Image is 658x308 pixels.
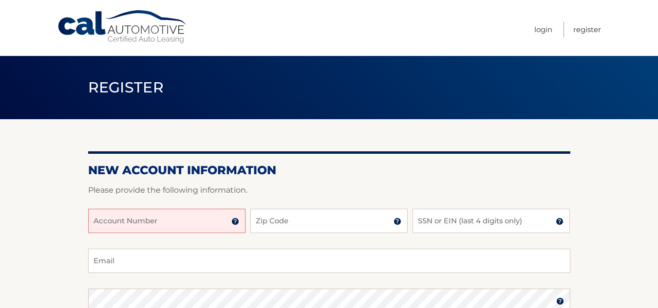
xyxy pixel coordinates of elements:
img: tooltip.svg [556,217,564,225]
a: Login [534,21,552,37]
p: Please provide the following information. [88,183,570,197]
span: Register [88,78,164,96]
input: Zip Code [250,209,408,233]
img: tooltip.svg [231,217,239,225]
img: tooltip.svg [394,217,401,225]
a: Cal Automotive [57,10,188,44]
a: Register [573,21,601,37]
h2: New Account Information [88,163,570,178]
input: Account Number [88,209,245,233]
input: Email [88,249,570,273]
img: tooltip.svg [556,297,564,305]
input: SSN or EIN (last 4 digits only) [413,209,570,233]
